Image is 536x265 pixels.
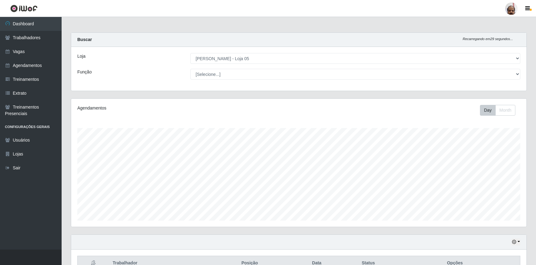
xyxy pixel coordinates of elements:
div: Agendamentos [77,105,257,111]
label: Função [77,69,92,75]
i: Recarregando em 29 segundos... [463,37,513,41]
button: Month [495,105,515,116]
div: Toolbar with button groups [480,105,520,116]
strong: Buscar [77,37,92,42]
button: Day [480,105,496,116]
label: Loja [77,53,85,60]
img: CoreUI Logo [10,5,38,12]
div: First group [480,105,515,116]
